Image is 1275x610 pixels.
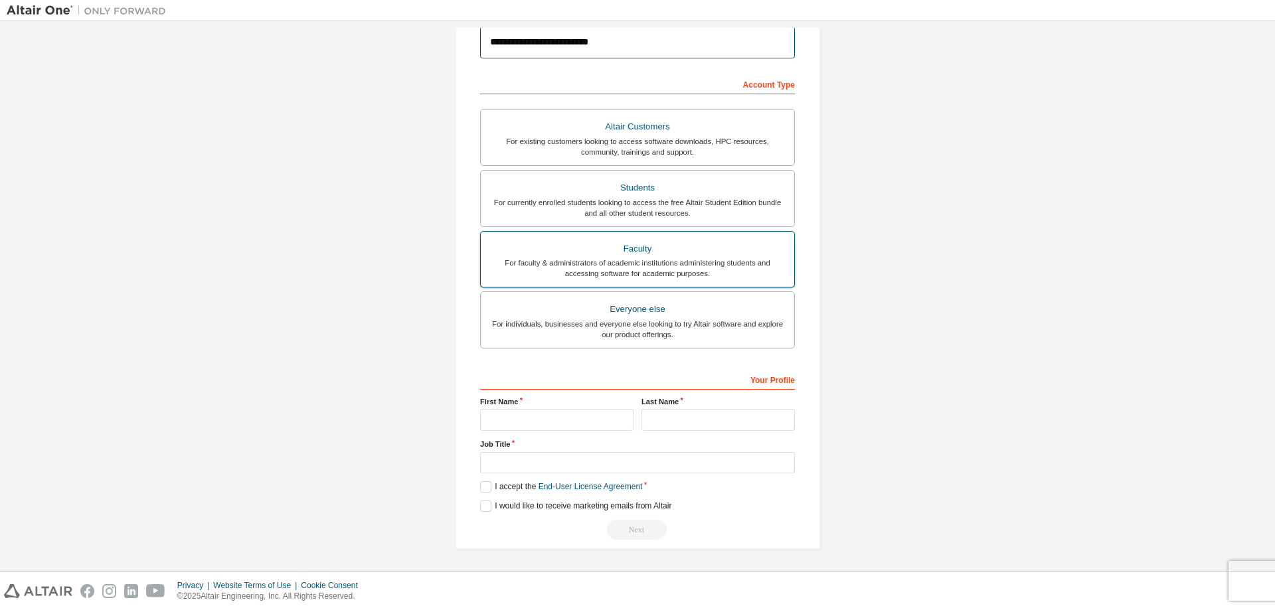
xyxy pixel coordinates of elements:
[489,117,786,136] div: Altair Customers
[539,482,643,491] a: End-User License Agreement
[124,584,138,598] img: linkedin.svg
[301,580,365,591] div: Cookie Consent
[489,300,786,319] div: Everyone else
[177,591,366,602] p: © 2025 Altair Engineering, Inc. All Rights Reserved.
[641,396,795,407] label: Last Name
[489,240,786,258] div: Faculty
[480,368,795,390] div: Your Profile
[489,179,786,197] div: Students
[4,584,72,598] img: altair_logo.svg
[80,584,94,598] img: facebook.svg
[489,136,786,157] div: For existing customers looking to access software downloads, HPC resources, community, trainings ...
[146,584,165,598] img: youtube.svg
[480,396,634,407] label: First Name
[489,197,786,218] div: For currently enrolled students looking to access the free Altair Student Edition bundle and all ...
[480,439,795,449] label: Job Title
[480,73,795,94] div: Account Type
[213,580,301,591] div: Website Terms of Use
[489,258,786,279] div: For faculty & administrators of academic institutions administering students and accessing softwa...
[177,580,213,591] div: Privacy
[480,481,642,493] label: I accept the
[480,520,795,540] div: Read and acccept EULA to continue
[489,319,786,340] div: For individuals, businesses and everyone else looking to try Altair software and explore our prod...
[102,584,116,598] img: instagram.svg
[7,4,173,17] img: Altair One
[480,500,671,512] label: I would like to receive marketing emails from Altair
